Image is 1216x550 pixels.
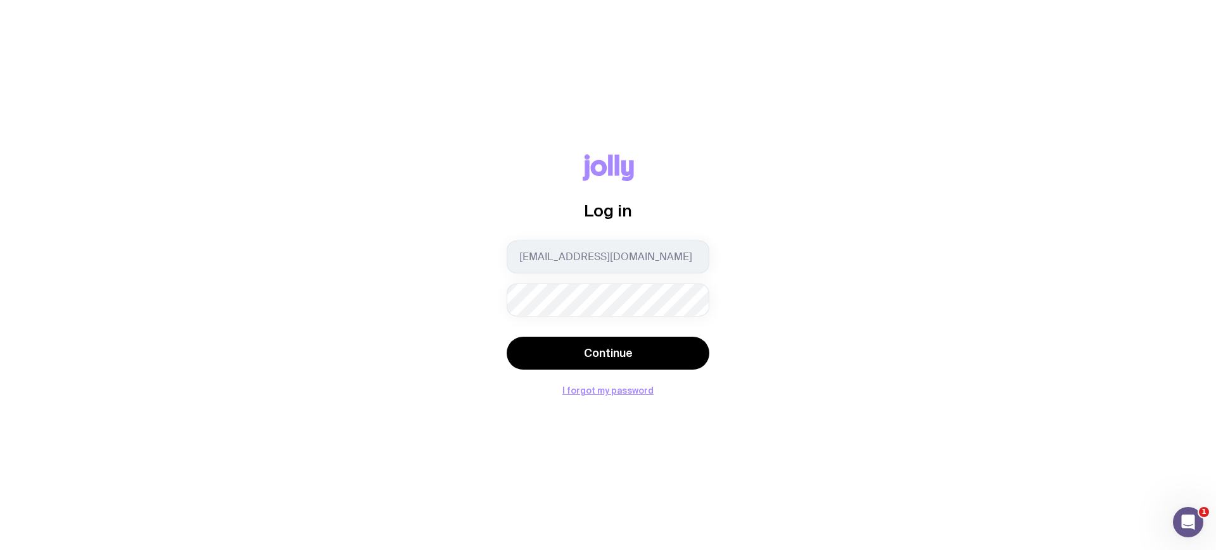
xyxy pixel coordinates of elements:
span: Continue [584,346,633,361]
button: Continue [507,337,709,370]
iframe: Intercom live chat [1173,507,1203,537]
button: I forgot my password [562,385,654,396]
span: 1 [1199,507,1209,517]
span: Log in [584,201,632,220]
input: you@email.com [507,241,709,273]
